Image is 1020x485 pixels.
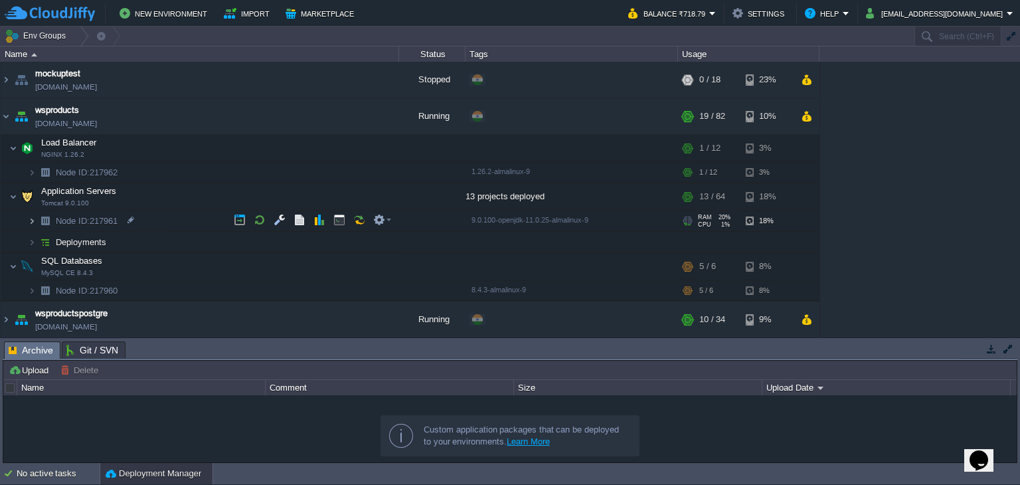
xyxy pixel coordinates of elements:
[699,162,717,183] div: 1 / 12
[40,138,98,147] a: Load BalancerNGINX 1.26.2
[9,183,17,210] img: AMDAwAAAACH5BAEAAAAALAAAAAABAAEAAAICRAEAOw==
[746,280,789,301] div: 8%
[746,135,789,161] div: 3%
[471,286,526,294] span: 8.4.3-almalinux-9
[1,302,11,338] img: AMDAwAAAACH5BAEAAAAALAAAAAABAAEAAAICRAEAOw==
[35,104,79,117] a: wsproducts
[35,307,108,320] a: wsproductspostgre
[286,5,358,21] button: Marketplace
[56,286,90,296] span: Node ID:
[35,80,97,94] a: [DOMAIN_NAME]
[5,5,95,22] img: CloudJiffy
[698,214,712,221] span: RAM
[56,216,90,226] span: Node ID:
[54,285,120,296] span: 217960
[5,27,70,45] button: Env Groups
[18,380,265,395] div: Name
[746,183,789,210] div: 18%
[699,253,716,280] div: 5 / 6
[746,211,789,231] div: 18%
[507,436,550,446] a: Learn More
[266,380,513,395] div: Comment
[9,135,17,161] img: AMDAwAAAACH5BAEAAAAALAAAAAABAAEAAAICRAEAOw==
[964,432,1007,472] iframe: chat widget
[60,364,102,376] button: Delete
[805,5,843,21] button: Help
[763,380,1010,395] div: Upload Date
[106,467,201,480] button: Deployment Manager
[746,162,789,183] div: 3%
[54,167,120,178] span: 217962
[41,269,93,277] span: MySQL CE 8.4.3
[224,5,274,21] button: Import
[18,135,37,161] img: AMDAwAAAACH5BAEAAAAALAAAAAABAAEAAAICRAEAOw==
[746,253,789,280] div: 8%
[699,62,721,98] div: 0 / 18
[66,342,118,358] span: Git / SVN
[699,302,725,338] div: 10 / 34
[12,62,31,98] img: AMDAwAAAACH5BAEAAAAALAAAAAABAAEAAAICRAEAOw==
[28,232,36,252] img: AMDAwAAAACH5BAEAAAAALAAAAAABAAEAAAICRAEAOw==
[54,237,108,248] a: Deployments
[699,98,725,134] div: 19 / 82
[466,183,678,210] div: 13 projects deployed
[18,183,37,210] img: AMDAwAAAACH5BAEAAAAALAAAAAABAAEAAAICRAEAOw==
[40,255,104,266] span: SQL Databases
[40,186,118,196] a: Application ServersTomcat 9.0.100
[400,47,465,62] div: Status
[424,424,628,448] div: Custom application packages that can be deployed to your environments.
[12,302,31,338] img: AMDAwAAAACH5BAEAAAAALAAAAAABAAEAAAICRAEAOw==
[40,137,98,148] span: Load Balancer
[54,215,120,227] a: Node ID:217961
[36,211,54,231] img: AMDAwAAAACH5BAEAAAAALAAAAAABAAEAAAICRAEAOw==
[36,162,54,183] img: AMDAwAAAACH5BAEAAAAALAAAAAABAAEAAAICRAEAOw==
[679,47,819,62] div: Usage
[399,98,466,134] div: Running
[866,5,1007,21] button: [EMAIL_ADDRESS][DOMAIN_NAME]
[28,280,36,301] img: AMDAwAAAACH5BAEAAAAALAAAAAABAAEAAAICRAEAOw==
[746,62,789,98] div: 23%
[717,214,730,221] span: 20%
[41,151,84,159] span: NGINX 1.26.2
[36,280,54,301] img: AMDAwAAAACH5BAEAAAAALAAAAAABAAEAAAICRAEAOw==
[40,185,118,197] span: Application Servers
[1,98,11,134] img: AMDAwAAAACH5BAEAAAAALAAAAAABAAEAAAICRAEAOw==
[471,167,530,175] span: 1.26.2-almalinux-9
[399,302,466,338] div: Running
[35,117,97,130] a: [DOMAIN_NAME]
[9,253,17,280] img: AMDAwAAAACH5BAEAAAAALAAAAAABAAEAAAICRAEAOw==
[17,463,100,484] div: No active tasks
[56,167,90,177] span: Node ID:
[31,53,37,56] img: AMDAwAAAACH5BAEAAAAALAAAAAABAAEAAAICRAEAOw==
[698,221,711,228] span: CPU
[466,47,677,62] div: Tags
[36,232,54,252] img: AMDAwAAAACH5BAEAAAAALAAAAAABAAEAAAICRAEAOw==
[120,5,211,21] button: New Environment
[9,364,52,376] button: Upload
[35,67,80,80] a: mockuptest
[732,5,788,21] button: Settings
[628,5,709,21] button: Balance ₹718.79
[1,62,11,98] img: AMDAwAAAACH5BAEAAAAALAAAAAABAAEAAAICRAEAOw==
[18,253,37,280] img: AMDAwAAAACH5BAEAAAAALAAAAAABAAEAAAICRAEAOw==
[746,98,789,134] div: 10%
[54,285,120,296] a: Node ID:217960
[40,256,104,266] a: SQL DatabasesMySQL CE 8.4.3
[28,162,36,183] img: AMDAwAAAACH5BAEAAAAALAAAAAABAAEAAAICRAEAOw==
[54,215,120,227] span: 217961
[12,98,31,134] img: AMDAwAAAACH5BAEAAAAALAAAAAABAAEAAAICRAEAOw==
[28,211,36,231] img: AMDAwAAAACH5BAEAAAAALAAAAAABAAEAAAICRAEAOw==
[717,221,730,228] span: 1%
[515,380,762,395] div: Size
[399,62,466,98] div: Stopped
[471,216,588,224] span: 9.0.100-openjdk-11.0.25-almalinux-9
[699,183,725,210] div: 13 / 64
[54,167,120,178] a: Node ID:217962
[699,280,713,301] div: 5 / 6
[35,320,97,334] a: [DOMAIN_NAME]
[699,135,721,161] div: 1 / 12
